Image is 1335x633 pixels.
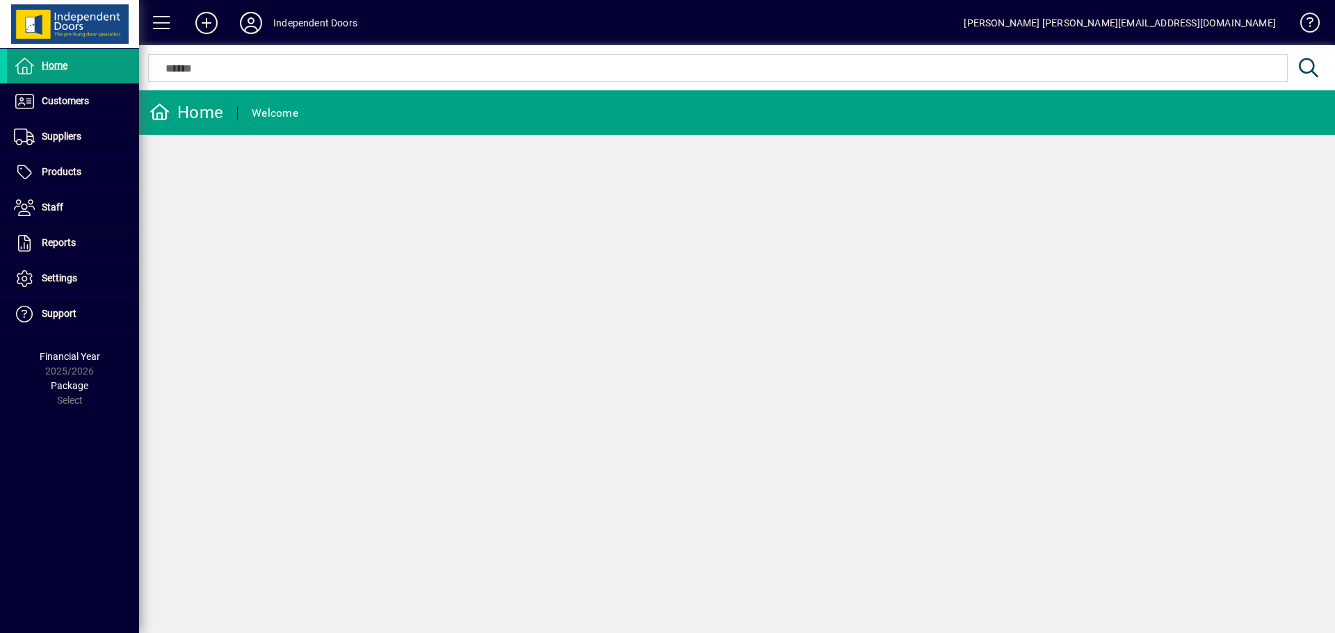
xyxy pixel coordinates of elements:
[42,272,77,283] span: Settings
[42,60,67,71] span: Home
[7,261,139,296] a: Settings
[42,237,76,248] span: Reports
[964,12,1276,34] div: [PERSON_NAME] [PERSON_NAME][EMAIL_ADDRESS][DOMAIN_NAME]
[184,10,229,35] button: Add
[7,84,139,119] a: Customers
[149,101,223,124] div: Home
[42,131,81,142] span: Suppliers
[7,120,139,154] a: Suppliers
[7,297,139,331] a: Support
[7,190,139,225] a: Staff
[42,308,76,319] span: Support
[229,10,273,35] button: Profile
[7,155,139,190] a: Products
[42,202,63,213] span: Staff
[40,351,100,362] span: Financial Year
[51,380,88,391] span: Package
[7,226,139,261] a: Reports
[42,95,89,106] span: Customers
[273,12,357,34] div: Independent Doors
[252,102,298,124] div: Welcome
[1290,3,1318,48] a: Knowledge Base
[42,166,81,177] span: Products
